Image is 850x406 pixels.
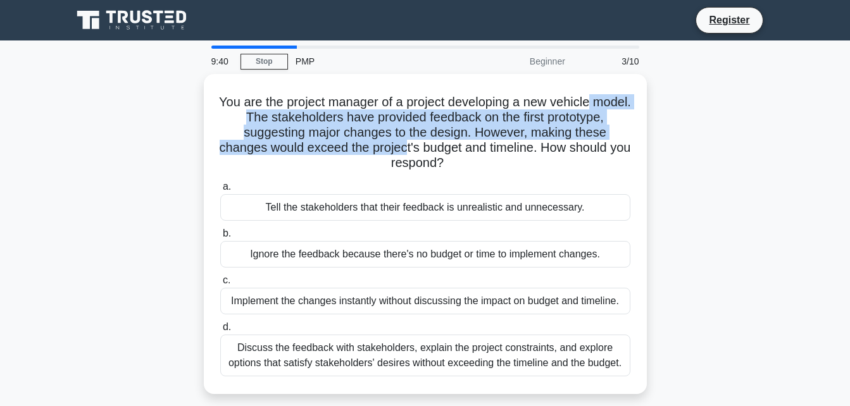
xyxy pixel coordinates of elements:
a: Stop [241,54,288,70]
a: Register [701,12,757,28]
span: b. [223,228,231,238]
span: a. [223,181,231,192]
div: Discuss the feedback with stakeholders, explain the project constraints, and explore options that... [220,335,630,376]
div: Implement the changes instantly without discussing the impact on budget and timeline. [220,288,630,314]
div: Beginner [462,49,573,74]
div: PMP [288,49,462,74]
div: Tell the stakeholders that their feedback is unrealistic and unnecessary. [220,194,630,221]
h5: You are the project manager of a project developing a new vehicle model. The stakeholders have pr... [219,94,632,171]
div: Ignore the feedback because there's no budget or time to implement changes. [220,241,630,268]
span: c. [223,274,230,285]
div: 3/10 [573,49,647,74]
span: d. [223,321,231,332]
div: 9:40 [204,49,241,74]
